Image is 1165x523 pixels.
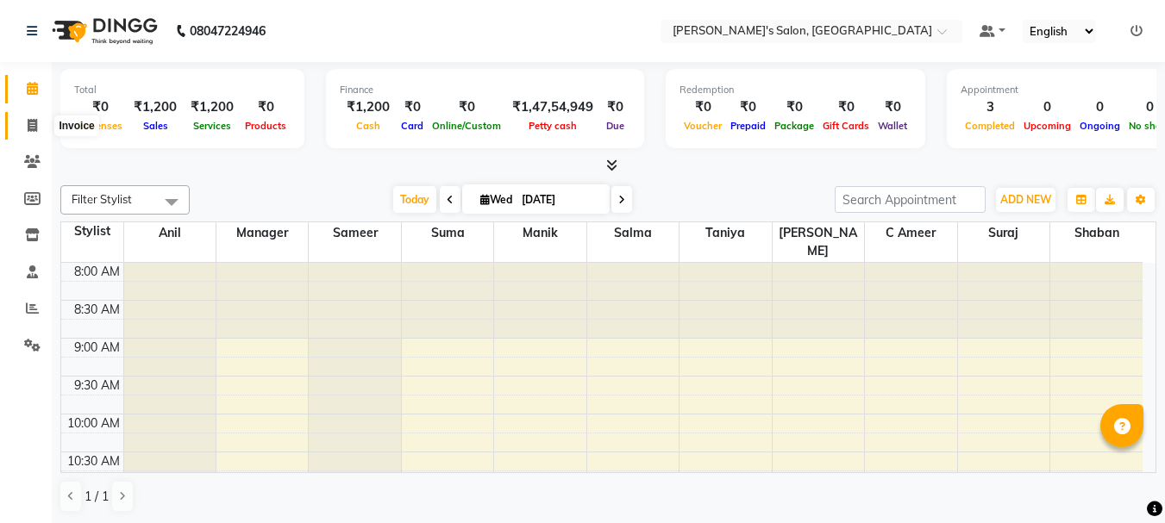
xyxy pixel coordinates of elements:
span: Today [393,186,436,213]
div: ₹1,47,54,949 [505,97,600,117]
input: Search Appointment [835,186,986,213]
div: ₹1,200 [340,97,397,117]
span: Gift Cards [818,120,874,132]
span: Petty cash [524,120,581,132]
div: ₹0 [770,97,818,117]
div: ₹0 [818,97,874,117]
span: Products [241,120,291,132]
div: 8:30 AM [71,301,123,319]
span: ADD NEW [1000,193,1051,206]
span: Prepaid [726,120,770,132]
span: Filter Stylist [72,192,132,206]
span: Manager [216,222,308,244]
span: Due [602,120,629,132]
img: logo [44,7,162,55]
span: Salma [587,222,679,244]
div: ₹1,200 [184,97,241,117]
div: Redemption [680,83,911,97]
div: 10:00 AM [64,414,123,433]
div: 3 [961,97,1019,117]
div: 10:30 AM [64,452,123,470]
span: C Ameer [865,222,956,244]
span: Online/Custom [428,120,505,132]
span: Cash [352,120,385,132]
div: ₹0 [397,97,428,117]
div: ₹0 [428,97,505,117]
div: Invoice [54,115,98,136]
span: Card [397,120,428,132]
span: Services [189,120,235,132]
div: 9:00 AM [71,339,123,357]
span: Upcoming [1019,120,1075,132]
div: Finance [340,83,630,97]
span: 1 / 1 [85,488,109,506]
span: Wed [476,193,517,206]
div: ₹0 [680,97,726,117]
div: ₹0 [241,97,291,117]
span: manik [494,222,586,244]
div: 0 [1019,97,1075,117]
div: 8:00 AM [71,263,123,281]
span: [PERSON_NAME] [773,222,864,262]
span: Package [770,120,818,132]
div: ₹0 [874,97,911,117]
div: ₹0 [74,97,127,117]
button: ADD NEW [996,188,1055,212]
div: Stylist [61,222,123,240]
div: ₹1,200 [127,97,184,117]
div: 9:30 AM [71,377,123,395]
span: Taniya [680,222,771,244]
div: ₹0 [600,97,630,117]
span: Anil [124,222,216,244]
input: 2025-09-03 [517,187,603,213]
div: Total [74,83,291,97]
span: Shaban [1050,222,1143,244]
span: Voucher [680,120,726,132]
span: Sameer [309,222,400,244]
span: Ongoing [1075,120,1124,132]
span: Suma [402,222,493,244]
div: 0 [1075,97,1124,117]
span: Completed [961,120,1019,132]
div: ₹0 [726,97,770,117]
span: Suraj [958,222,1049,244]
b: 08047224946 [190,7,266,55]
span: Wallet [874,120,911,132]
span: Sales [139,120,172,132]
